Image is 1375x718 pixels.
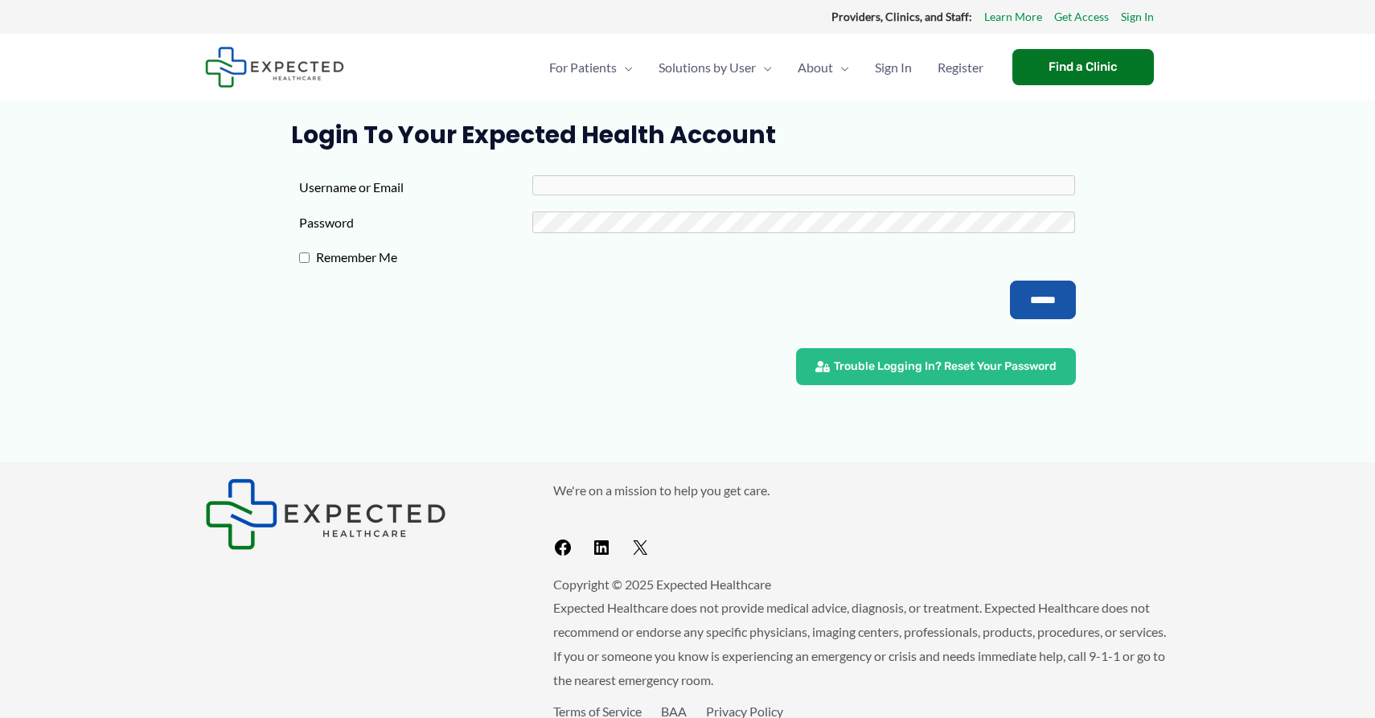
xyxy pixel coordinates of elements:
a: Get Access [1054,6,1109,27]
strong: Providers, Clinics, and Staff: [831,10,972,23]
a: AboutMenu Toggle [785,39,862,96]
img: Expected Healthcare Logo - side, dark font, small [205,478,446,550]
span: Menu Toggle [617,39,633,96]
span: Solutions by User [659,39,756,96]
a: For PatientsMenu Toggle [536,39,646,96]
h1: Login to Your Expected Health Account [291,121,1085,150]
span: Expected Healthcare does not provide medical advice, diagnosis, or treatment. Expected Healthcare... [553,600,1166,687]
span: Trouble Logging In? Reset Your Password [834,361,1057,372]
label: Remember Me [310,245,543,269]
a: Solutions by UserMenu Toggle [646,39,785,96]
label: Username or Email [299,175,532,199]
a: Register [925,39,996,96]
a: Find a Clinic [1012,49,1154,85]
a: Sign In [862,39,925,96]
p: We're on a mission to help you get care. [553,478,1170,503]
span: Copyright © 2025 Expected Healthcare [553,576,771,592]
aside: Footer Widget 2 [553,478,1170,564]
label: Password [299,211,532,235]
span: Register [938,39,983,96]
a: Trouble Logging In? Reset Your Password [796,348,1076,385]
span: Menu Toggle [756,39,772,96]
img: Expected Healthcare Logo - side, dark font, small [205,47,344,88]
a: Sign In [1121,6,1154,27]
span: For Patients [549,39,617,96]
aside: Footer Widget 1 [205,478,513,550]
span: Sign In [875,39,912,96]
span: About [798,39,833,96]
a: Learn More [984,6,1042,27]
span: Menu Toggle [833,39,849,96]
nav: Primary Site Navigation [536,39,996,96]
